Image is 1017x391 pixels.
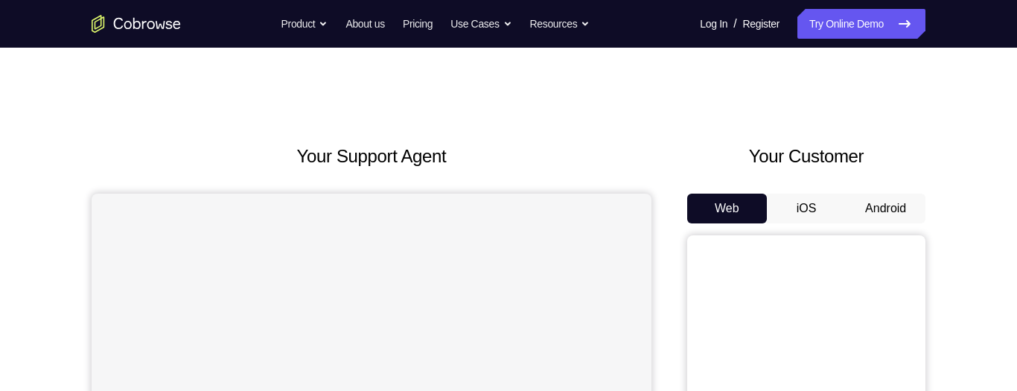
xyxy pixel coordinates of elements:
a: Try Online Demo [797,9,925,39]
button: Android [846,194,925,223]
a: Register [743,9,780,39]
button: Use Cases [450,9,511,39]
a: Log In [700,9,727,39]
button: Resources [530,9,590,39]
button: Product [281,9,328,39]
a: Go to the home page [92,15,181,33]
a: Pricing [403,9,433,39]
button: Web [687,194,767,223]
h2: Your Support Agent [92,143,651,170]
a: About us [345,9,384,39]
span: / [733,15,736,33]
h2: Your Customer [687,143,925,170]
button: iOS [767,194,847,223]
